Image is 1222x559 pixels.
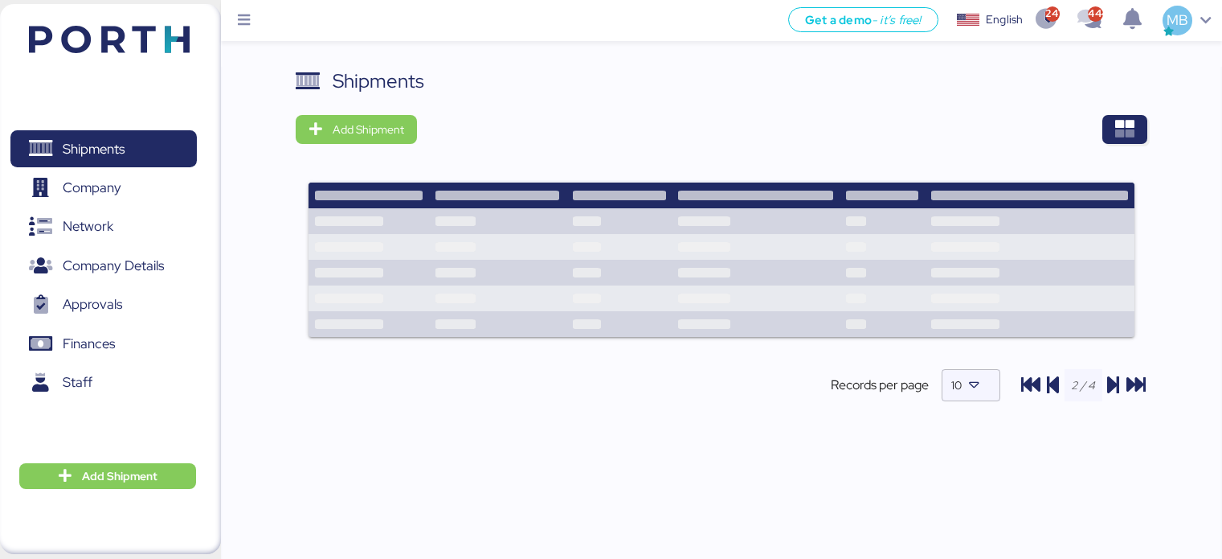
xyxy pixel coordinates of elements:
span: MB [1167,10,1188,31]
span: Approvals [63,293,122,316]
span: Add Shipment [333,120,404,139]
a: Finances [10,326,197,363]
a: Company Details [10,248,197,285]
span: Network [63,215,113,238]
span: Records per page [831,376,929,395]
div: English [986,11,1023,28]
button: Menu [231,7,258,35]
a: Shipments [10,130,197,167]
span: Company [63,176,121,199]
a: Company [10,170,197,207]
a: Network [10,208,197,245]
span: Staff [63,371,92,394]
span: 10 [951,378,962,393]
input: 2 / 4 [1065,369,1102,401]
div: Shipments [333,67,424,96]
button: Add Shipment [296,115,417,144]
span: Company Details [63,254,164,277]
span: Finances [63,332,115,356]
span: Shipments [63,138,125,161]
span: Add Shipment [82,467,157,486]
a: Approvals [10,286,197,323]
button: Add Shipment [19,463,196,489]
a: Staff [10,364,197,401]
